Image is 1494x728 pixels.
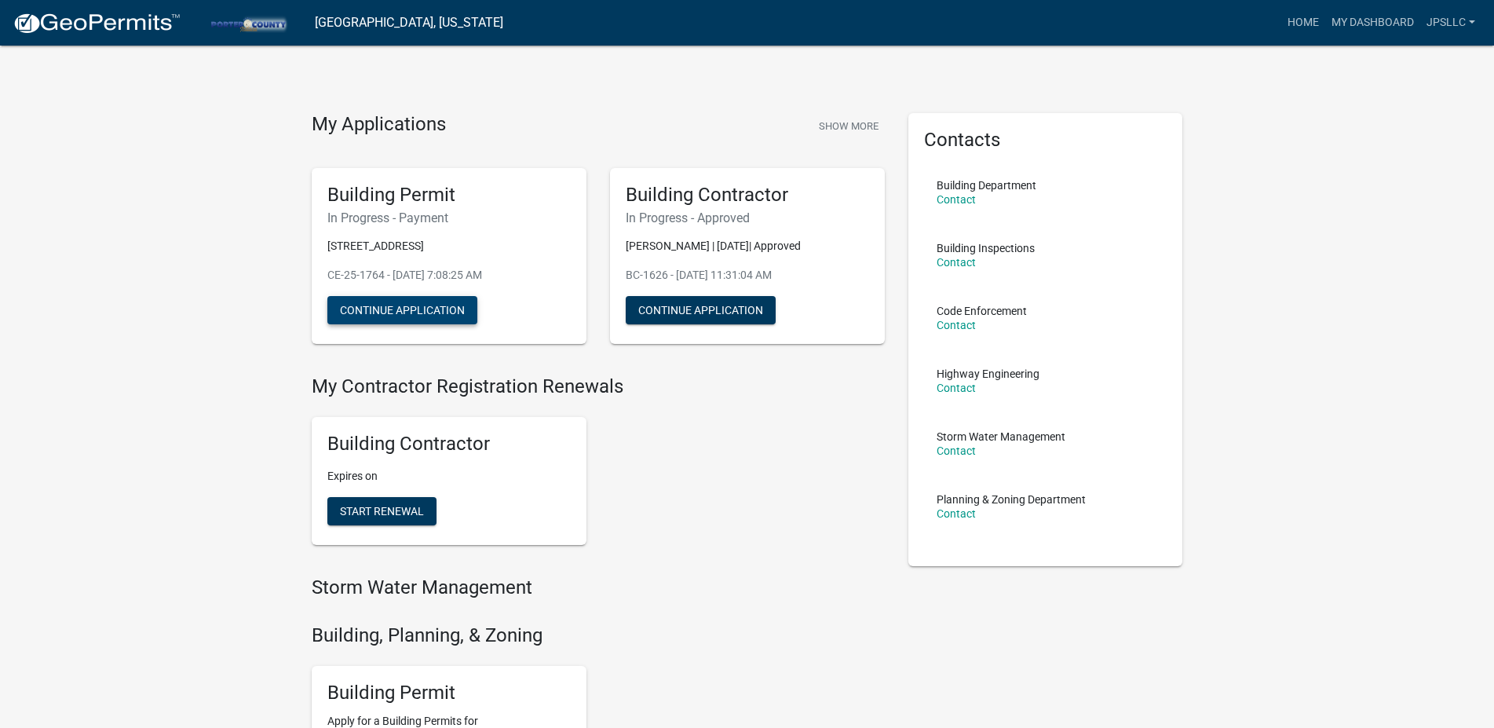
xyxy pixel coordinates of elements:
[937,319,976,331] a: Contact
[340,505,424,518] span: Start Renewal
[937,243,1035,254] p: Building Inspections
[626,296,776,324] button: Continue Application
[626,267,869,284] p: BC-1626 - [DATE] 11:31:04 AM
[312,624,885,647] h4: Building, Planning, & Zoning
[813,113,885,139] button: Show More
[626,184,869,207] h5: Building Contractor
[327,184,571,207] h5: Building Permit
[327,497,437,525] button: Start Renewal
[937,431,1065,442] p: Storm Water Management
[312,576,885,599] h4: Storm Water Management
[626,238,869,254] p: [PERSON_NAME] | [DATE]| Approved
[312,375,885,398] h4: My Contractor Registration Renewals
[327,296,477,324] button: Continue Application
[327,433,571,455] h5: Building Contractor
[193,12,302,33] img: Porter County, Indiana
[937,305,1027,316] p: Code Enforcement
[327,210,571,225] h6: In Progress - Payment
[937,382,976,394] a: Contact
[626,210,869,225] h6: In Progress - Approved
[1325,8,1420,38] a: My Dashboard
[327,468,571,485] p: Expires on
[1281,8,1325,38] a: Home
[312,375,885,558] wm-registration-list-section: My Contractor Registration Renewals
[937,256,976,269] a: Contact
[937,368,1039,379] p: Highway Engineering
[937,507,976,520] a: Contact
[1420,8,1481,38] a: JPSLLC
[327,267,571,284] p: CE-25-1764 - [DATE] 7:08:25 AM
[327,682,571,704] h5: Building Permit
[937,193,976,206] a: Contact
[937,180,1036,191] p: Building Department
[327,238,571,254] p: [STREET_ADDRESS]
[315,9,503,36] a: [GEOGRAPHIC_DATA], [US_STATE]
[312,113,446,137] h4: My Applications
[937,444,976,457] a: Contact
[937,494,1086,505] p: Planning & Zoning Department
[924,129,1167,152] h5: Contacts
